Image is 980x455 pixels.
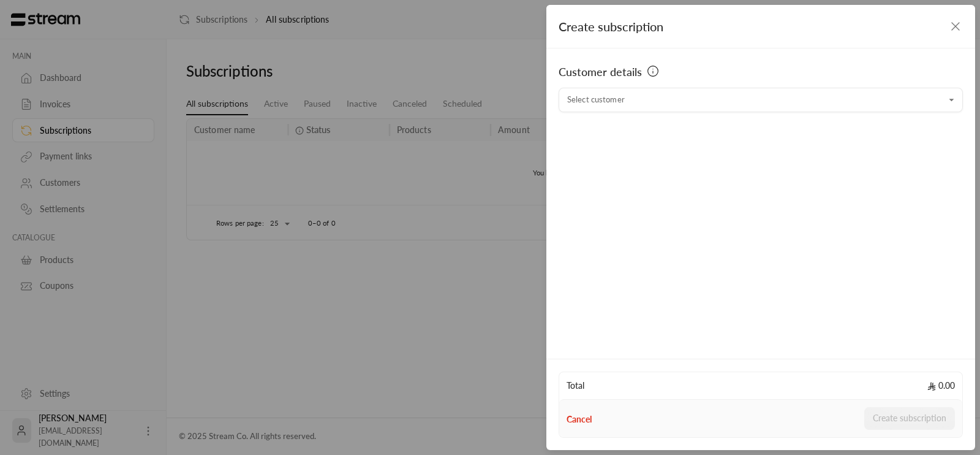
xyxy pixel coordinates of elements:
[559,19,663,34] span: Create subscription
[559,63,642,80] span: Customer details
[567,380,584,392] span: Total
[944,93,959,107] button: Open
[567,413,592,426] button: Cancel
[927,380,955,392] span: 0.00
